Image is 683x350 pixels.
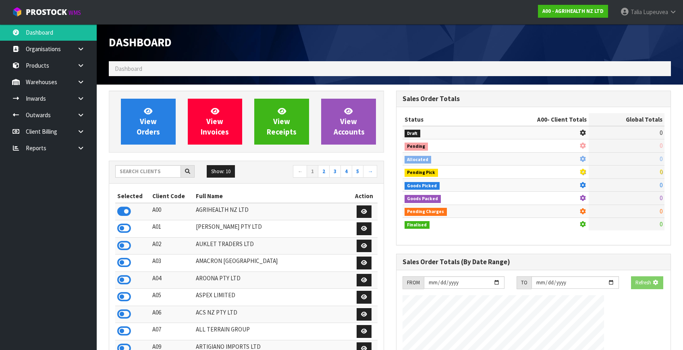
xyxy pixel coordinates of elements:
[194,190,351,203] th: Full Name
[188,99,243,145] a: ViewInvoices
[405,143,428,151] span: Pending
[517,276,531,289] div: TO
[334,106,365,137] span: View Accounts
[115,190,150,203] th: Selected
[150,237,194,255] td: A02
[150,220,194,238] td: A01
[403,258,665,266] h3: Sales Order Totals (By Date Range)
[121,99,176,145] a: ViewOrders
[660,220,662,228] span: 0
[194,255,351,272] td: AMACRON [GEOGRAPHIC_DATA]
[194,306,351,323] td: ACS NZ PTY LTD
[150,203,194,220] td: A00
[194,237,351,255] td: AUKLET TRADERS LTD
[403,276,424,289] div: FROM
[293,165,307,178] a: ←
[307,165,318,178] a: 1
[254,99,309,145] a: ViewReceipts
[201,106,229,137] span: View Invoices
[363,165,377,178] a: →
[405,156,432,164] span: Allocated
[660,168,662,176] span: 0
[321,99,376,145] a: ViewAccounts
[109,35,172,50] span: Dashboard
[405,169,438,177] span: Pending Pick
[643,8,668,16] span: Lupeuvea
[115,165,181,178] input: Search clients
[267,106,297,137] span: View Receipts
[660,129,662,137] span: 0
[405,208,447,216] span: Pending Charges
[150,271,194,289] td: A04
[12,7,22,17] img: cube-alt.png
[660,142,662,149] span: 0
[660,155,662,163] span: 0
[340,165,352,178] a: 4
[352,165,363,178] a: 5
[137,106,160,137] span: View Orders
[542,8,604,14] strong: A00 - AGRIHEALTH NZ LTD
[150,306,194,323] td: A06
[194,323,351,340] td: ALL TERRAIN GROUP
[194,271,351,289] td: AROONA PTY LTD
[660,194,662,202] span: 0
[194,220,351,238] td: [PERSON_NAME] PTY LTD
[150,255,194,272] td: A03
[150,190,194,203] th: Client Code
[403,113,489,126] th: Status
[589,113,664,126] th: Global Totals
[660,181,662,189] span: 0
[489,113,589,126] th: - Client Totals
[405,182,440,190] span: Goods Picked
[405,195,441,203] span: Goods Packed
[329,165,341,178] a: 3
[69,9,81,17] small: WMS
[207,165,235,178] button: Show: 10
[351,190,377,203] th: Action
[318,165,330,178] a: 2
[403,95,665,103] h3: Sales Order Totals
[150,323,194,340] td: A07
[252,165,377,179] nav: Page navigation
[115,65,142,72] span: Dashboard
[631,8,642,16] span: Talia
[405,221,430,229] span: Finalised
[537,116,547,123] span: A00
[405,130,421,138] span: Draft
[150,289,194,306] td: A05
[660,207,662,215] span: 0
[194,203,351,220] td: AGRIHEALTH NZ LTD
[538,5,608,18] a: A00 - AGRIHEALTH NZ LTD
[26,7,67,17] span: ProStock
[631,276,663,289] button: Refresh
[194,289,351,306] td: ASPEX LIMITED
